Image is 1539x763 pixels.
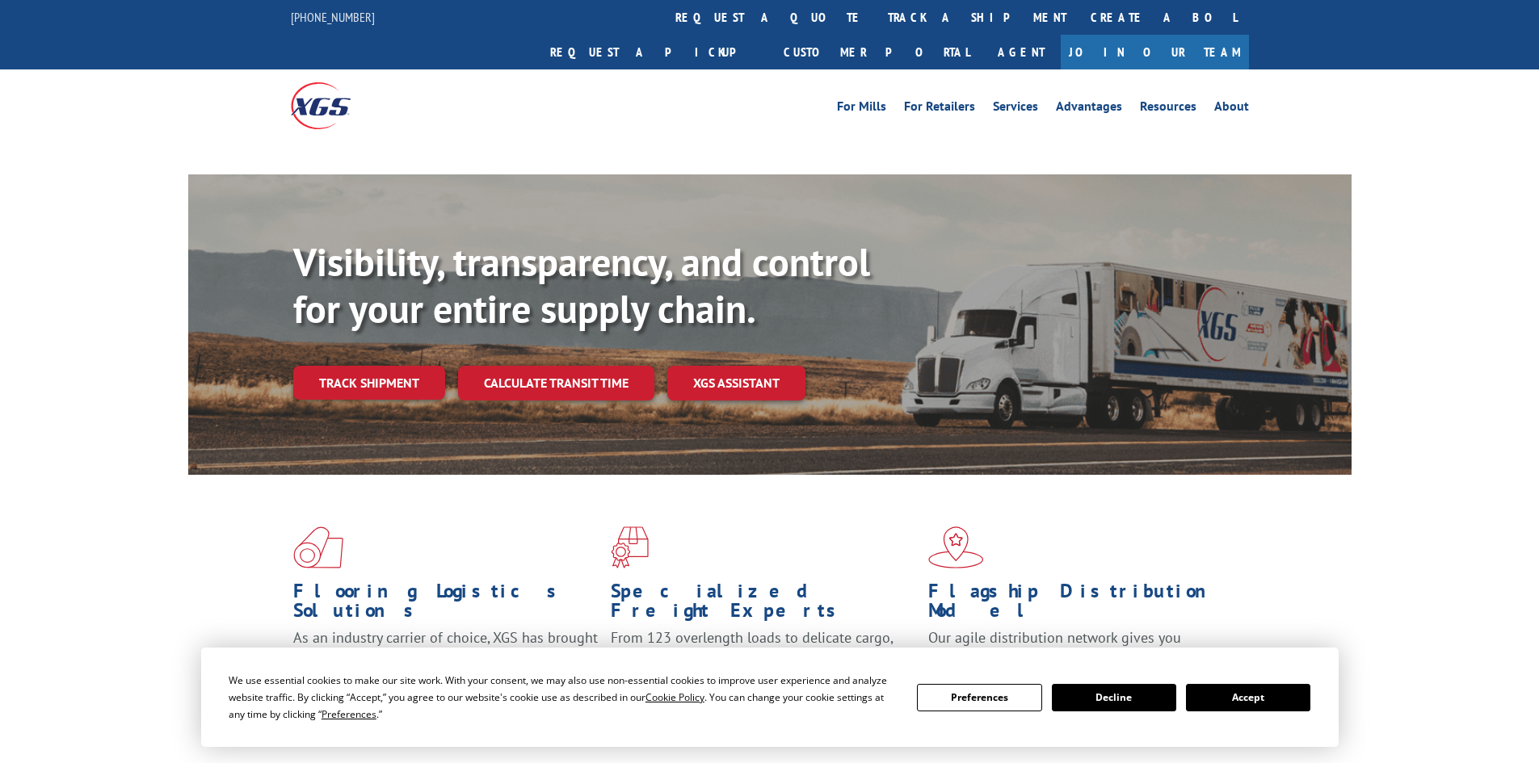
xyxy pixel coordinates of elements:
a: Calculate transit time [458,366,654,400]
a: XGS ASSISTANT [667,366,805,400]
button: Preferences [917,684,1041,711]
h1: Specialized Freight Experts [611,581,916,628]
a: Services [993,100,1038,118]
a: For Retailers [904,100,975,118]
b: Visibility, transparency, and control for your entire supply chain. [293,237,870,333]
button: Decline [1052,684,1176,711]
img: xgs-icon-total-supply-chain-intelligence-red [293,526,343,568]
img: xgs-icon-flagship-distribution-model-red [928,526,984,568]
a: Request a pickup [538,35,772,69]
span: Our agile distribution network gives you nationwide inventory management on demand. [928,628,1226,666]
a: Track shipment [293,366,445,400]
a: For Mills [837,100,886,118]
a: Agent [982,35,1061,69]
img: xgs-icon-focused-on-flooring-red [611,526,649,568]
a: Join Our Team [1061,35,1249,69]
h1: Flooring Logistics Solutions [293,581,599,628]
div: Cookie Consent Prompt [201,648,1339,747]
a: Advantages [1056,100,1122,118]
span: Preferences [322,707,376,721]
a: [PHONE_NUMBER] [291,9,375,25]
a: Resources [1140,100,1196,118]
div: We use essential cookies to make our site work. With your consent, we may also use non-essential ... [229,672,898,723]
button: Accept [1186,684,1310,711]
a: About [1214,100,1249,118]
p: From 123 overlength loads to delicate cargo, our experienced staff knows the best way to move you... [611,628,916,700]
span: Cookie Policy [645,690,704,704]
h1: Flagship Distribution Model [928,581,1234,628]
a: Customer Portal [772,35,982,69]
span: As an industry carrier of choice, XGS has brought innovation and dedication to flooring logistics... [293,628,598,685]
